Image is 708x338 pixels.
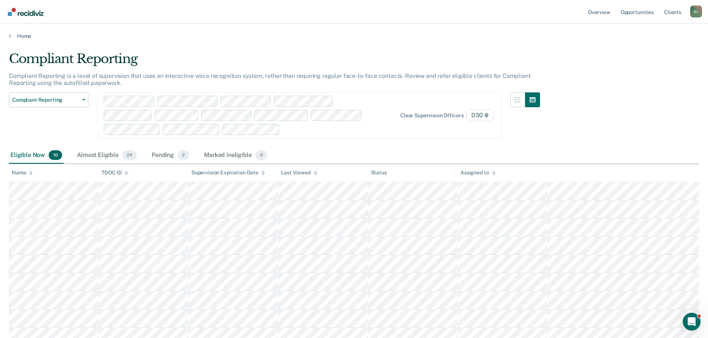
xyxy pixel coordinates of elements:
div: Compliant Reporting [9,51,540,72]
div: Last Viewed [281,170,317,176]
div: Marked Ineligible0 [203,147,269,164]
div: TDOC ID [101,170,128,176]
div: Pending2 [150,147,191,164]
div: Clear supervision officers [400,112,463,119]
button: Compliant Reporting [9,92,88,107]
span: D30 [466,109,493,121]
div: Name [12,170,33,176]
div: Status [371,170,387,176]
div: Eligible Now10 [9,147,64,164]
iframe: Intercom live chat [683,313,701,331]
span: 10 [49,150,62,160]
span: 2 [178,150,189,160]
a: Home [9,33,699,39]
div: Supervision Expiration Date [191,170,265,176]
span: 0 [255,150,267,160]
span: Compliant Reporting [12,97,79,103]
span: 24 [122,150,137,160]
div: Almost Eligible24 [75,147,138,164]
button: Profile dropdown button [690,6,702,17]
img: Recidiviz [8,8,43,16]
p: Compliant Reporting is a level of supervision that uses an interactive voice recognition system, ... [9,72,530,86]
div: Assigned to [460,170,495,176]
div: S L [690,6,702,17]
